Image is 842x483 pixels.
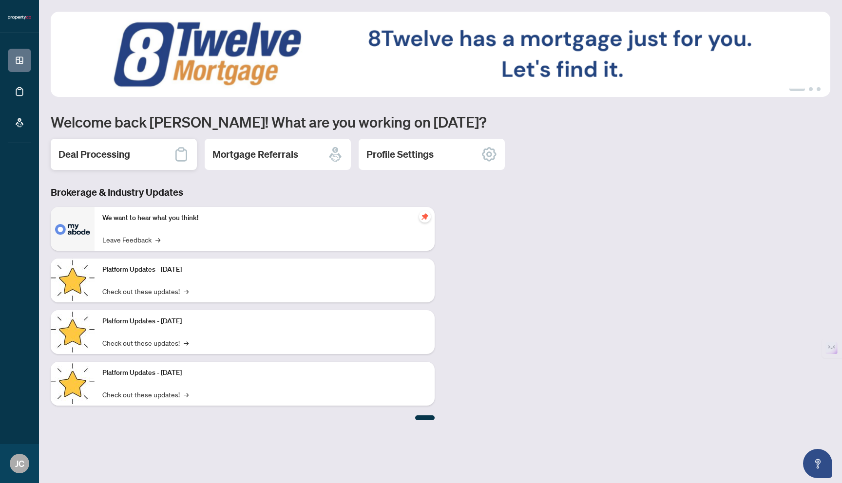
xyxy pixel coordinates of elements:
[184,286,189,297] span: →
[789,87,805,91] button: 1
[817,87,821,91] button: 3
[809,87,813,91] button: 2
[419,211,431,223] span: pushpin
[51,362,95,406] img: Platform Updates - June 23, 2025
[51,310,95,354] img: Platform Updates - July 8, 2025
[15,457,24,470] span: JC
[155,234,160,245] span: →
[102,389,189,400] a: Check out these updates!→
[366,148,434,161] h2: Profile Settings
[8,15,31,20] img: logo
[102,264,427,275] p: Platform Updates - [DATE]
[51,112,830,131] h1: Welcome back [PERSON_NAME]! What are you working on [DATE]?
[51,12,830,97] img: Slide 0
[803,449,832,478] button: Open asap
[58,148,130,161] h2: Deal Processing
[51,207,95,251] img: We want to hear what you think!
[102,368,427,378] p: Platform Updates - [DATE]
[102,234,160,245] a: Leave Feedback→
[102,213,427,223] p: We want to hear what you think!
[212,148,298,161] h2: Mortgage Referrals
[184,389,189,400] span: →
[184,337,189,348] span: →
[51,259,95,302] img: Platform Updates - July 21, 2025
[102,286,189,297] a: Check out these updates!→
[51,186,435,199] h3: Brokerage & Industry Updates
[102,316,427,327] p: Platform Updates - [DATE]
[102,337,189,348] a: Check out these updates!→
